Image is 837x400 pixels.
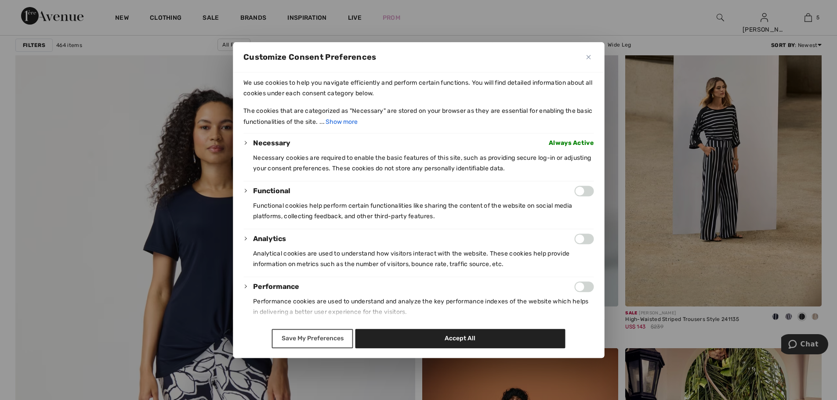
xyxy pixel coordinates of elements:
[253,153,594,174] p: Necessary cookies are required to enable the basic features of this site, such as providing secur...
[253,234,286,244] button: Analytics
[243,78,594,99] p: We use cookies to help you navigate efficiently and perform certain functions. You will find deta...
[253,296,594,317] p: Performance cookies are used to understand and analyze the key performance indexes of the website...
[355,329,565,348] button: Accept All
[253,201,594,222] p: Functional cookies help perform certain functionalities like sharing the content of the website o...
[253,281,299,292] button: Performance
[253,186,290,196] button: Functional
[272,329,353,348] button: Save My Preferences
[574,281,594,292] input: Enable Performance
[583,52,594,62] button: Close
[574,234,594,244] input: Enable Analytics
[243,106,594,128] p: The cookies that are categorized as "Necessary" are stored on your browser as they are essential ...
[253,249,594,270] p: Analytical cookies are used to understand how visitors interact with the website. These cookies h...
[325,116,358,128] button: Show more
[233,42,604,358] div: Customize Consent Preferences
[243,52,377,62] span: Customize Consent Preferences
[19,6,37,14] span: Chat
[574,186,594,196] input: Enable Functional
[586,55,591,59] img: Close
[549,138,594,148] span: Always Active
[253,138,290,148] button: Necessary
